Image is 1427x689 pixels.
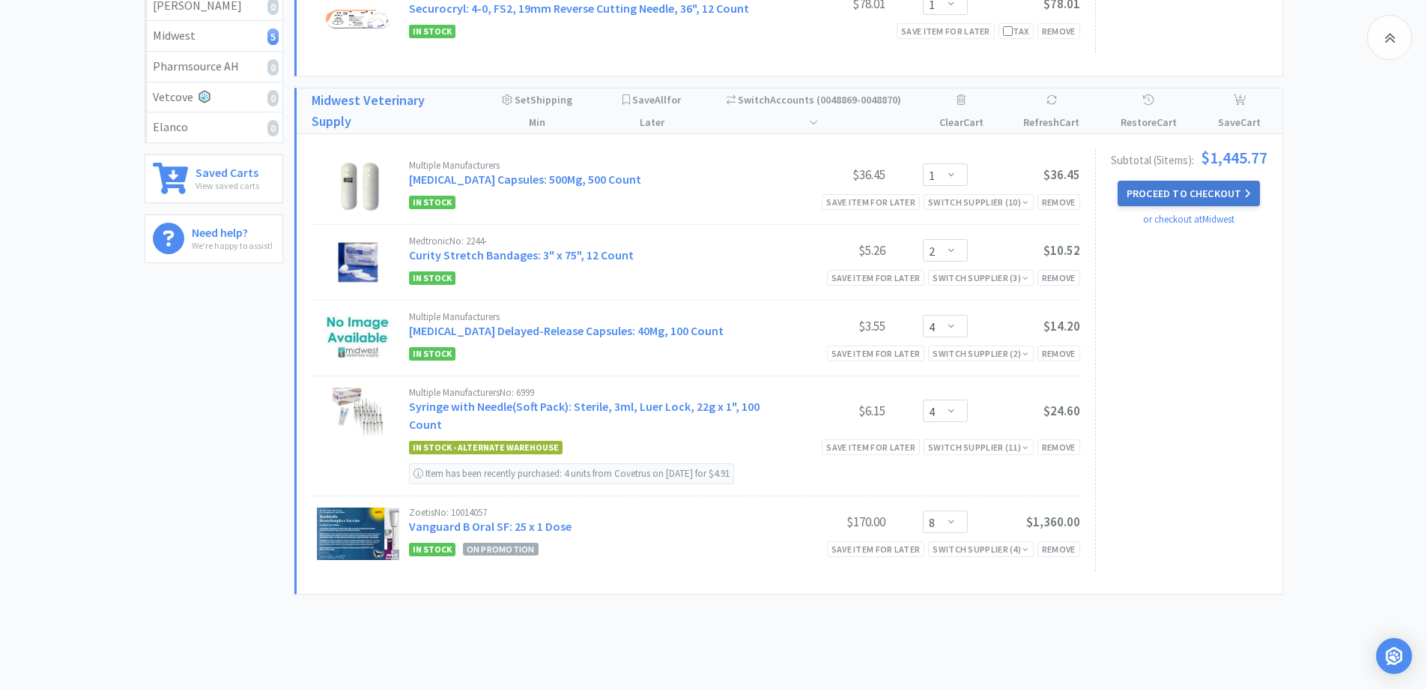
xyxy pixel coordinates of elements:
[827,270,925,286] div: Save item for later
[1212,88,1267,133] div: Save
[1037,270,1080,286] div: Remove
[897,23,995,39] div: Save item for later
[827,346,925,361] div: Save item for later
[409,196,455,209] span: In Stock
[809,93,901,129] span: ( 0048869-0048870 )
[1043,403,1080,419] span: $24.60
[933,542,1028,556] div: Switch Supplier ( 4 )
[409,463,734,484] div: Item has been recently purchased: 4 units from Covetrus on [DATE] for $4.91
[1115,88,1182,133] div: Restore
[1018,88,1085,133] div: Refresh
[153,88,275,107] div: Vetcove
[192,238,273,253] p: We're happy to assist!
[1043,242,1080,259] span: $10.52
[145,21,282,52] a: Midwest5
[1037,23,1080,39] div: Remove
[409,519,572,534] a: Vanguard B Oral SF: 25 x 1 Dose
[409,312,773,322] div: Multiple Manufacturers
[773,402,885,420] div: $6.15
[409,543,455,556] span: In Stock
[773,166,885,184] div: $36.45
[934,88,988,133] div: Clear
[933,271,1028,285] div: Switch Supplier ( 3 )
[632,93,681,129] span: Save for Later
[332,236,384,289] img: d9ae02ba718646d89b0a3b1c941f294b_127189.jpeg
[773,317,885,335] div: $3.55
[145,82,282,113] a: Vetcove0
[738,93,770,106] span: Switch
[1111,149,1267,166] div: Subtotal ( 5 item s ):
[409,508,773,517] div: Zoetis No: 10014057
[196,178,259,193] p: View saved carts
[153,26,275,46] div: Midwest
[409,172,641,187] a: [MEDICAL_DATA] Capsules: 500Mg, 500 Count
[773,513,885,531] div: $170.00
[494,88,581,133] div: Shipping Min
[409,247,634,262] a: Curity Stretch Bandages: 3" x 75", 12 Count
[822,194,920,210] div: Save item for later
[822,439,920,455] div: Save item for later
[928,440,1029,454] div: Switch Supplier ( 11 )
[153,57,275,76] div: Pharmsource AH
[332,160,384,213] img: 639f9dafab0c4b41a3d5313d17878adc_120079.jpeg
[1201,149,1267,166] span: $1,445.77
[333,388,384,440] img: ec90ddd642a944a281d234770bfb762b_389003.jpeg
[145,112,282,142] a: Elanco0
[1043,318,1080,334] span: $14.20
[196,163,259,178] h6: Saved Carts
[409,399,760,432] a: Syringe with Needle(Soft Pack): Sterile, 3ml, Luer Lock, 22g x 1", 100 Count
[409,1,749,16] a: Securocryl: 4-0, FS2, 19mm Reverse Cutting Needle, 36", 12 Count
[1037,439,1080,455] div: Remove
[1043,166,1080,183] span: $36.45
[1037,346,1080,361] div: Remove
[409,388,773,397] div: Multiple Manufacturers No: 6999
[267,59,279,76] i: 0
[933,346,1028,361] div: Switch Supplier ( 2 )
[145,52,282,82] a: Pharmsource AH0
[324,312,392,364] img: 62bc1f06f0a34a3e903a5635ac64e2d6_120787.jpeg
[409,271,455,285] span: In Stock
[312,90,464,133] a: Midwest Veterinary Supply
[1240,115,1261,129] span: Cart
[827,541,925,557] div: Save item for later
[963,115,984,129] span: Cart
[145,154,283,203] a: Saved CartsView saved carts
[409,236,773,246] div: Medtronic No: 2244-
[267,120,279,136] i: 0
[267,90,279,106] i: 0
[1059,115,1079,129] span: Cart
[1157,115,1177,129] span: Cart
[1037,541,1080,557] div: Remove
[724,88,904,133] div: Accounts
[192,223,273,238] h6: Need help?
[655,93,667,106] span: All
[1376,638,1412,674] div: Open Intercom Messenger
[463,543,539,556] span: On Promotion
[409,160,773,170] div: Multiple Manufacturers
[267,28,279,45] i: 5
[409,25,455,38] span: In Stock
[1118,181,1260,206] button: Proceed to Checkout
[1037,194,1080,210] div: Remove
[515,93,530,106] span: Set
[409,441,563,454] span: In Stock - Alternate Warehouse
[773,241,885,259] div: $5.26
[409,323,724,338] a: [MEDICAL_DATA] Delayed-Release Capsules: 40Mg, 100 Count
[1143,213,1234,226] a: or checkout at Midwest
[409,347,455,361] span: In Stock
[153,118,275,137] div: Elanco
[928,195,1029,209] div: Switch Supplier ( 10 )
[317,508,400,560] img: e85cee6f75b94a0a90f9e2e49d749bb5_173858.jpeg
[1003,24,1029,38] div: Tax
[1026,514,1080,530] span: $1,360.00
